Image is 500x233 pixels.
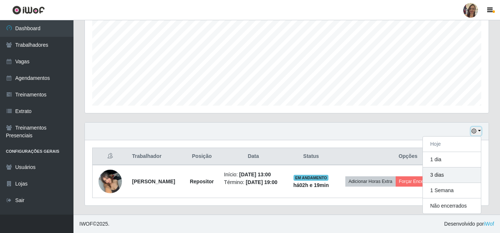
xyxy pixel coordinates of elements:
[127,148,184,165] th: Trabalhador
[98,166,122,197] img: 1754455708839.jpeg
[224,171,283,179] li: Início:
[132,179,175,184] strong: [PERSON_NAME]
[345,176,396,187] button: Adicionar Horas Extra
[224,179,283,186] li: Término:
[396,176,445,187] button: Forçar Encerramento
[423,198,481,213] button: Não encerrados
[335,148,481,165] th: Opções
[12,6,45,15] img: CoreUI Logo
[190,179,214,184] strong: Repositor
[444,220,494,228] span: Desenvolvido por
[246,179,277,185] time: [DATE] 19:00
[239,172,271,177] time: [DATE] 13:00
[423,167,481,183] button: 3 dias
[293,182,329,188] strong: há 02 h e 19 min
[423,137,481,152] button: Hoje
[220,148,287,165] th: Data
[423,152,481,167] button: 1 dia
[79,221,93,227] span: IWOF
[79,220,109,228] span: © 2025 .
[287,148,335,165] th: Status
[484,221,494,227] a: iWof
[423,183,481,198] button: 1 Semana
[184,148,220,165] th: Posição
[294,175,328,181] span: EM ANDAMENTO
